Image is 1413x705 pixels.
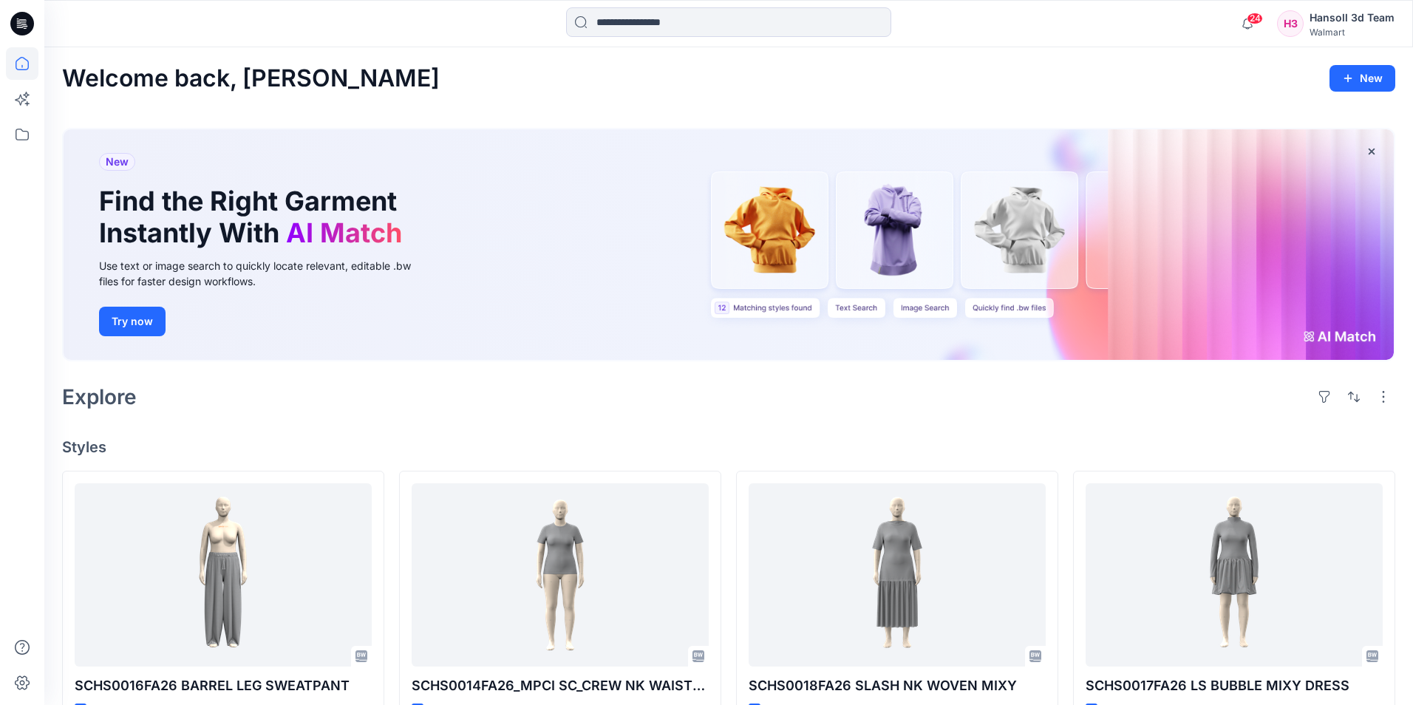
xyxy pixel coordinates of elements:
[1310,9,1395,27] div: Hansoll 3d Team
[1310,27,1395,38] div: Walmart
[75,675,372,696] p: SCHS0016FA26 BARREL LEG SWEATPANT
[106,153,129,171] span: New
[1247,13,1263,24] span: 24
[62,385,137,409] h2: Explore
[99,307,166,336] button: Try now
[99,258,432,289] div: Use text or image search to quickly locate relevant, editable .bw files for faster design workflows.
[1086,675,1383,696] p: SCHS0017FA26 LS BUBBLE MIXY DRESS
[412,675,709,696] p: SCHS0014FA26_MPCI SC_CREW NK WAISTED TEE
[1277,10,1304,37] div: H3
[1329,65,1395,92] button: New
[749,483,1046,667] a: SCHS0018FA26 SLASH NK WOVEN MIXY
[99,185,409,249] h1: Find the Right Garment Instantly With
[75,483,372,667] a: SCHS0016FA26 BARREL LEG SWEATPANT
[62,438,1395,456] h4: Styles
[749,675,1046,696] p: SCHS0018FA26 SLASH NK WOVEN MIXY
[1086,483,1383,667] a: SCHS0017FA26 LS BUBBLE MIXY DRESS
[412,483,709,667] a: SCHS0014FA26_MPCI SC_CREW NK WAISTED TEE
[286,217,402,249] span: AI Match
[62,65,440,92] h2: Welcome back, [PERSON_NAME]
